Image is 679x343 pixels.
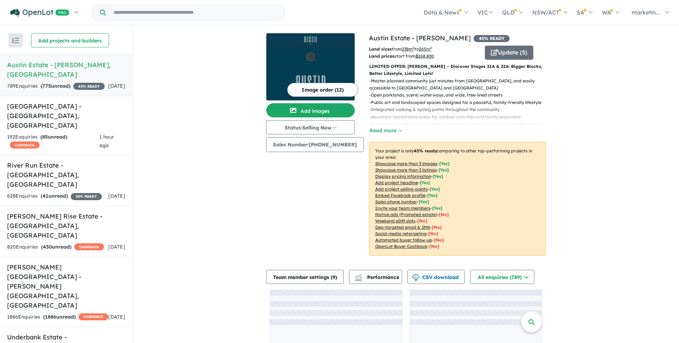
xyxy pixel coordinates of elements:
span: [No] [429,244,439,249]
button: Update (5) [485,46,533,60]
span: [No] [432,225,442,230]
img: line-chart.svg [355,274,361,278]
span: 9 [332,274,335,280]
span: [No] [439,212,449,217]
p: - Public art and landscaped spaces designed for a peaceful, family-friendly lifestyle [369,99,551,106]
h5: [GEOGRAPHIC_DATA] - [GEOGRAPHIC_DATA] , [GEOGRAPHIC_DATA] [7,101,125,130]
span: [ Yes ] [439,167,449,173]
u: OpenLot Buyer Cashback [375,244,428,249]
b: Land sizes [369,46,392,52]
h5: [PERSON_NAME] Rise Estate - [GEOGRAPHIC_DATA] , [GEOGRAPHIC_DATA] [7,211,125,240]
p: - Integrated walking & cycling paths throughout the community [369,106,551,113]
button: Performance [349,270,402,284]
span: [No] [417,218,427,223]
u: Add project headline [375,180,418,185]
div: 820 Enquir ies [7,243,104,251]
span: [ Yes ] [432,205,442,211]
span: 1886 [45,314,56,320]
img: Openlot PRO Logo White [10,8,69,17]
u: Automated buyer follow-up [375,237,432,243]
span: [DATE] [108,83,125,89]
button: Add images [266,103,355,117]
a: Austin Estate - [PERSON_NAME] [369,34,471,42]
div: 192 Enquir ies [7,133,99,150]
span: 45 % READY [73,83,105,90]
button: Sales Number:[PHONE_NUMBER] [266,137,364,152]
button: Add projects and builders [31,33,109,47]
sup: 2 [430,46,432,50]
button: All enquiries (789) [470,270,534,284]
button: Read more [369,127,402,135]
button: Team member settings (9) [266,270,344,284]
span: CASHBACK [74,243,104,250]
span: [No] [428,231,438,236]
h5: River Run Estate - [GEOGRAPHIC_DATA] , [GEOGRAPHIC_DATA] [7,161,125,189]
u: Showcase more than 3 images [375,161,437,166]
u: Sales phone number [375,199,417,204]
img: Austin Estate - Lara [266,47,355,100]
span: 41 [42,193,48,199]
div: 1886 Enquir ies [7,313,108,321]
input: Try estate name, suburb, builder or developer [107,5,284,20]
strong: ( unread) [40,134,67,140]
u: Embed Facebook profile [375,193,425,198]
strong: ( unread) [43,314,76,320]
u: Display pricing information [375,174,431,179]
span: to [414,46,432,52]
p: - Future-ready with planned schools, community centres, and vibrant neighbourhood hubs [369,121,551,135]
span: [ Yes ] [420,180,430,185]
img: download icon [412,274,419,281]
span: CASHBACK [10,141,40,149]
p: - Open parklands, scenic waterways, and wide, tree-lined streets [369,92,551,99]
u: Social media retargeting [375,231,426,236]
u: $ 268,800 [416,53,434,59]
img: sort.svg [12,38,19,43]
h5: [PERSON_NAME][GEOGRAPHIC_DATA] - [PERSON_NAME][GEOGRAPHIC_DATA] , [GEOGRAPHIC_DATA] [7,262,125,310]
span: 35 % READY [71,193,102,200]
button: Status:Selling Now [266,120,355,134]
div: 628 Enquir ies [7,192,102,200]
span: CASHBACK [79,313,108,320]
span: 775 [42,83,51,89]
u: 265 m [419,46,432,52]
b: Land prices [369,53,394,59]
u: 238 m [402,46,414,52]
a: Austin Estate - Lara LogoAustin Estate - Lara [266,33,355,100]
span: [DATE] [108,193,125,199]
span: [ Yes ] [439,161,449,166]
span: [DATE] [108,314,125,320]
strong: ( unread) [41,244,71,250]
span: [No] [434,237,444,243]
img: bar-chart.svg [355,276,362,281]
img: Austin Estate - Lara Logo [269,36,352,45]
span: [ Yes ] [433,174,443,179]
span: 85 [42,134,48,140]
p: LIMITED OFFER: [PERSON_NAME] – Discover Stages 31A & 32A: Bigger Blocks, Better Lifestyle, Limite... [369,63,546,77]
strong: ( unread) [41,193,68,199]
span: [DATE] [108,244,125,250]
p: start from [369,53,480,60]
span: [ Yes ] [427,193,437,198]
u: Native ads (Promoted estate) [375,212,437,217]
div: 789 Enquir ies [7,82,105,91]
sup: 2 [413,46,414,50]
span: 1 hour ago [99,134,114,149]
p: - Master-planned community just minutes from [GEOGRAPHIC_DATA], and easily accessible to [GEOGRAP... [369,77,551,92]
strong: ( unread) [41,83,70,89]
span: [ Yes ] [419,199,429,204]
span: Performance [356,274,399,280]
u: Weekend eDM slots [375,218,416,223]
u: Geo-targeted email & SMS [375,225,430,230]
span: 430 [43,244,52,250]
u: Invite your team members [375,205,430,211]
b: 45 % ready [414,148,437,153]
u: Add project selling-points [375,186,428,192]
span: [ Yes ] [430,186,440,192]
button: CSV download [407,270,465,284]
button: Image order (12) [287,83,358,97]
h5: Austin Estate - [PERSON_NAME] , [GEOGRAPHIC_DATA] [7,60,125,79]
p: from [369,46,480,53]
span: marketin... [632,9,660,16]
p: Your project is only comparing to other top-performing projects in your area: - - - - - - - - - -... [369,142,546,256]
span: 45 % READY [474,35,510,42]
